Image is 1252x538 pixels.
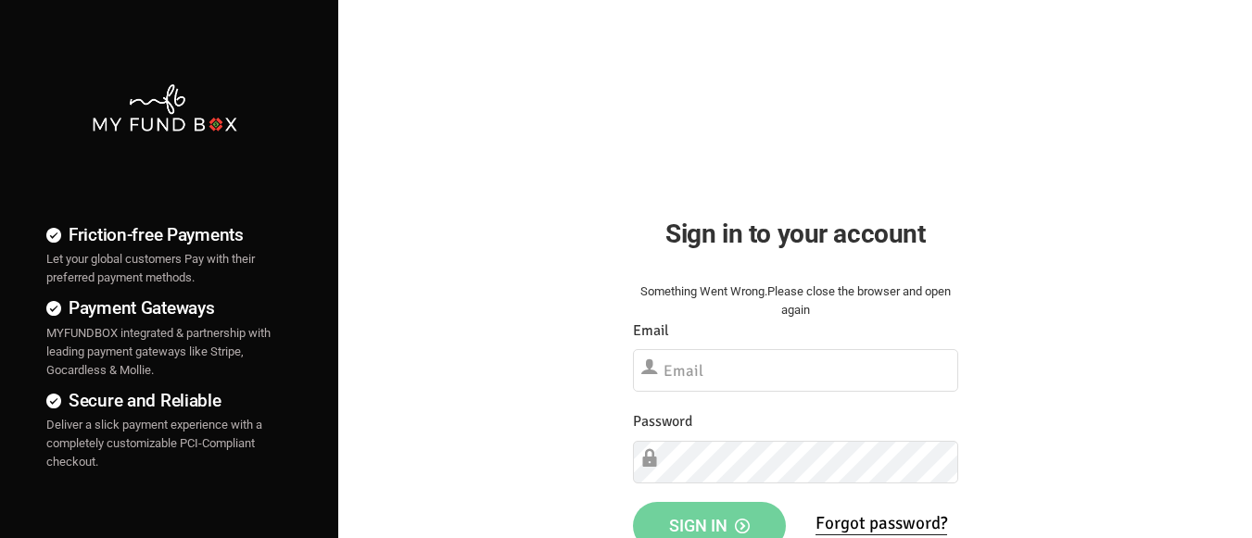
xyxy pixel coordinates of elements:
[46,294,283,321] h4: Payment Gateways
[816,512,947,535] a: Forgot password?
[633,214,958,254] h2: Sign in to your account
[633,319,669,343] label: Email
[46,252,255,284] span: Let your global customers Pay with their preferred payment methods.
[633,282,958,319] div: Something Went Wrong.Please close the browser and open again
[633,349,958,392] input: Email
[46,221,283,248] h4: Friction-free Payments
[669,516,750,535] span: Sign in
[91,82,239,133] img: mfbwhite.png
[633,410,692,433] label: Password
[46,387,283,414] h4: Secure and Reliable
[46,418,262,469] span: Deliver a slick payment experience with a completely customizable PCI-Compliant checkout.
[46,326,271,377] span: MYFUNDBOX integrated & partnership with leading payment gateways like Stripe, Gocardless & Mollie.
